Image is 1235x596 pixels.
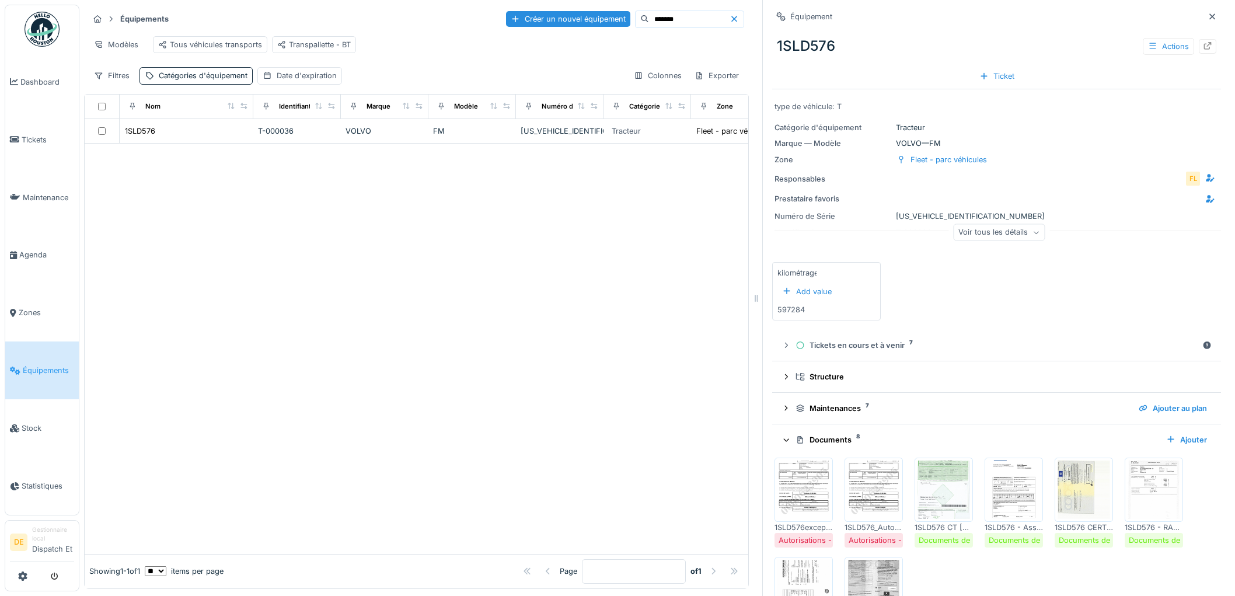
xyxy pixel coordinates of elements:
[5,284,79,342] a: Zones
[1128,461,1180,519] img: ierxzvpl20purq49t48gldasnvpk
[1161,432,1212,448] div: Ajouter
[777,398,1216,419] summary: Maintenances7Ajouter au plan
[775,154,891,165] div: Zone
[560,566,577,577] div: Page
[23,192,74,203] span: Maintenance
[5,341,79,399] a: Équipements
[775,522,833,533] div: 1SLD576exceptionnelle_Autoroute.pdf
[258,126,336,137] div: T-000036
[145,102,161,111] div: Nom
[5,53,79,111] a: Dashboard
[779,535,905,546] div: Autorisations - Documents officiels
[1058,461,1110,519] img: vvdzuzdd7q553fr0doxccci34ga6
[612,126,641,137] div: Tracteur
[845,522,903,533] div: 1SLD576_Autorisation exceptionnelle_Classe 90.pdf
[775,122,891,133] div: Catégorie d'équipement
[777,267,817,278] div: kilométrage
[542,102,595,111] div: Numéro de Série
[1134,400,1212,416] div: Ajouter au plan
[629,67,687,84] div: Colonnes
[20,76,74,88] span: Dashboard
[953,224,1045,241] div: Voir tous les détails
[277,39,351,50] div: Transpallette - BT
[775,138,891,149] div: Marque — Modèle
[777,461,830,519] img: n3glfuf8takxpz23t2j2nt32083s
[910,154,987,165] div: Fleet - parc véhicules
[5,399,79,457] a: Stock
[454,102,478,111] div: Modèle
[32,525,74,543] div: Gestionnaire local
[775,138,1219,149] div: VOLVO — FM
[796,340,1198,351] div: Tickets en cours et à venir
[89,67,135,84] div: Filtres
[775,122,1219,133] div: Tracteur
[433,126,511,137] div: FM
[717,102,733,111] div: Zone
[975,68,1019,84] div: Ticket
[690,566,702,577] strong: of 1
[10,534,27,551] li: DE
[1055,522,1113,533] div: 1SLD576 CERTIF IMMAT.pdf
[777,284,836,299] div: Add value
[1143,38,1194,55] div: Actions
[116,13,173,25] strong: Équipements
[22,134,74,145] span: Tickets
[915,522,973,533] div: 1SLD576 CT [DATE].pdf
[367,102,390,111] div: Marque
[796,434,1157,445] div: Documents
[775,101,1219,112] div: type de véhicule: T
[89,566,140,577] div: Showing 1 - 1 of 1
[125,126,155,137] div: 1SLD576
[279,102,336,111] div: Identifiant interne
[847,461,900,519] img: blum7vb9g4e65itcdru4qikmugzz
[696,126,773,137] div: Fleet - parc véhicules
[775,173,866,184] div: Responsables
[772,31,1221,61] div: 1SLD576
[917,461,970,519] img: hkoc6kf44ycyljb2r3pppzi0pfwr
[790,11,832,22] div: Équipement
[145,566,224,577] div: items per page
[89,36,144,53] div: Modèles
[777,334,1216,356] summary: Tickets en cours et à venir7
[777,366,1216,388] summary: Structure
[23,365,74,376] span: Équipements
[689,67,744,84] div: Exporter
[989,535,1059,546] div: Documents de bord
[849,535,975,546] div: Autorisations - Documents officiels
[10,525,74,562] a: DE Gestionnaire localDispatch Et
[32,525,74,559] li: Dispatch Et
[5,111,79,169] a: Tickets
[775,193,866,204] div: Prestataire favoris
[796,371,1207,382] div: Structure
[158,39,262,50] div: Tous véhicules transports
[19,307,74,318] span: Zones
[919,535,989,546] div: Documents de bord
[629,102,710,111] div: Catégories d'équipement
[5,169,79,226] a: Maintenance
[777,429,1216,451] summary: Documents8Ajouter
[5,226,79,284] a: Agenda
[988,461,1040,519] img: jwvk016i2y1z40glfepxb8d18cn3
[159,70,247,81] div: Catégories d'équipement
[346,126,424,137] div: VOLVO
[1129,535,1199,546] div: Documents de bord
[277,70,337,81] div: Date d'expiration
[5,457,79,515] a: Statistiques
[985,522,1043,533] div: 1SLD576 - Ass 2025.pdf
[775,211,891,222] div: Numéro de Série
[521,126,599,137] div: [US_VEHICLE_IDENTIFICATION_NUMBER]
[25,12,60,47] img: Badge_color-CXgf-gQk.svg
[22,423,74,434] span: Stock
[775,211,1219,222] div: [US_VEHICLE_IDENTIFICATION_NUMBER]
[777,304,805,315] div: 597284
[1125,522,1183,533] div: 1SLD576 - RAPPORT IDENT.pdf
[19,249,74,260] span: Agenda
[1185,170,1201,187] div: FL
[1059,535,1129,546] div: Documents de bord
[22,480,74,492] span: Statistiques
[506,11,630,27] div: Créer un nouvel équipement
[796,403,1129,414] div: Maintenances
